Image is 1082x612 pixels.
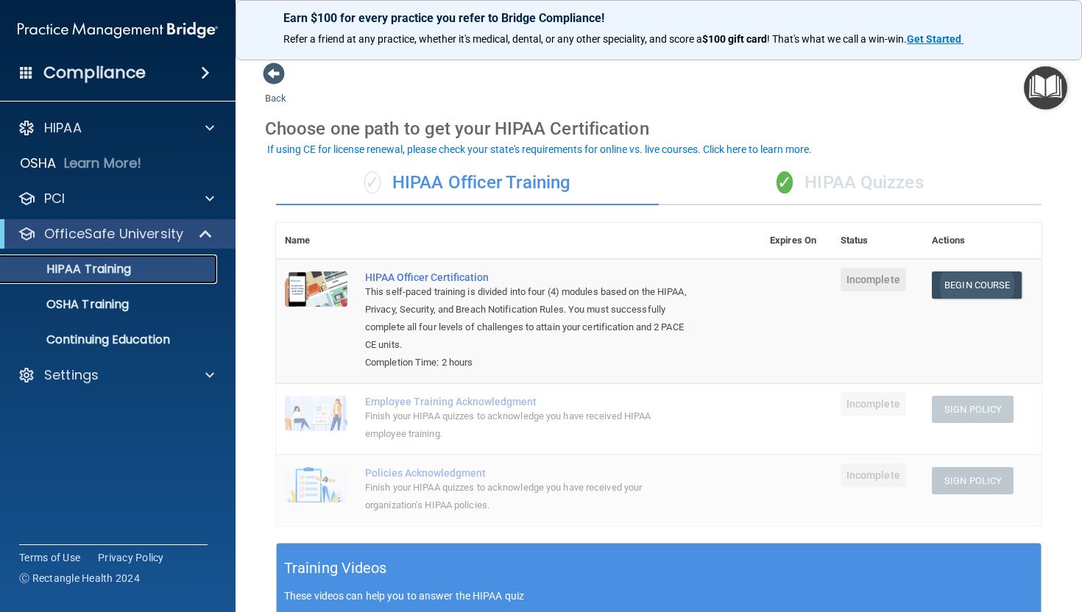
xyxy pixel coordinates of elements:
div: If using CE for license renewal, please check your state's requirements for online vs. live cours... [267,144,812,154]
p: PCI [44,190,65,207]
div: Employee Training Acknowledgment [365,396,687,408]
div: Policies Acknowledgment [365,467,687,479]
img: PMB logo [18,15,218,45]
p: HIPAA Training [10,262,131,277]
a: HIPAA [18,119,214,137]
span: ✓ [364,171,381,193]
p: OSHA [20,154,57,172]
div: HIPAA Quizzes [659,161,1042,205]
button: Sign Policy [932,467,1014,494]
a: Settings [18,366,214,384]
strong: Get Started [907,33,961,45]
th: Status [832,223,923,259]
th: Name [276,223,356,259]
a: Privacy Policy [98,550,164,565]
h4: Compliance [43,63,146,83]
th: Actions [923,223,1042,259]
p: HIPAA [44,119,82,137]
p: These videos can help you to answer the HIPAA quiz [284,590,1033,602]
span: Incomplete [841,392,906,416]
p: Earn $100 for every practice you refer to Bridge Compliance! [283,11,1034,25]
span: Ⓒ Rectangle Health 2024 [19,571,140,586]
p: OfficeSafe University [44,225,183,243]
th: Expires On [761,223,832,259]
div: Finish your HIPAA quizzes to acknowledge you have received your organization’s HIPAA policies. [365,479,687,514]
h5: Training Videos [284,555,387,581]
a: HIPAA Officer Certification [365,271,687,283]
a: Begin Course [932,271,1022,299]
span: Incomplete [841,268,906,291]
a: OfficeSafe University [18,225,213,243]
span: ! That's what we call a win-win. [767,33,907,45]
p: Learn More! [64,154,142,172]
button: Open Resource Center [1024,66,1067,110]
div: This self-paced training is divided into four (4) modules based on the HIPAA, Privacy, Security, ... [365,283,687,354]
button: Sign Policy [932,396,1014,423]
p: Continuing Education [10,332,211,347]
a: PCI [18,190,214,207]
div: Choose one path to get your HIPAA Certification [265,107,1053,150]
span: Incomplete [841,463,906,487]
a: Get Started [907,33,963,45]
a: Terms of Use [19,550,80,565]
span: ✓ [777,171,793,193]
a: Back [265,75,286,104]
button: If using CE for license renewal, please check your state's requirements for online vs. live cours... [265,142,814,157]
div: HIPAA Officer Training [276,161,659,205]
strong: $100 gift card [702,33,767,45]
p: Settings [44,366,99,384]
div: Completion Time: 2 hours [365,354,687,371]
div: Finish your HIPAA quizzes to acknowledge you have received HIPAA employee training. [365,408,687,443]
span: Refer a friend at any practice, whether it's medical, dental, or any other speciality, and score a [283,33,702,45]
p: OSHA Training [10,297,129,312]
